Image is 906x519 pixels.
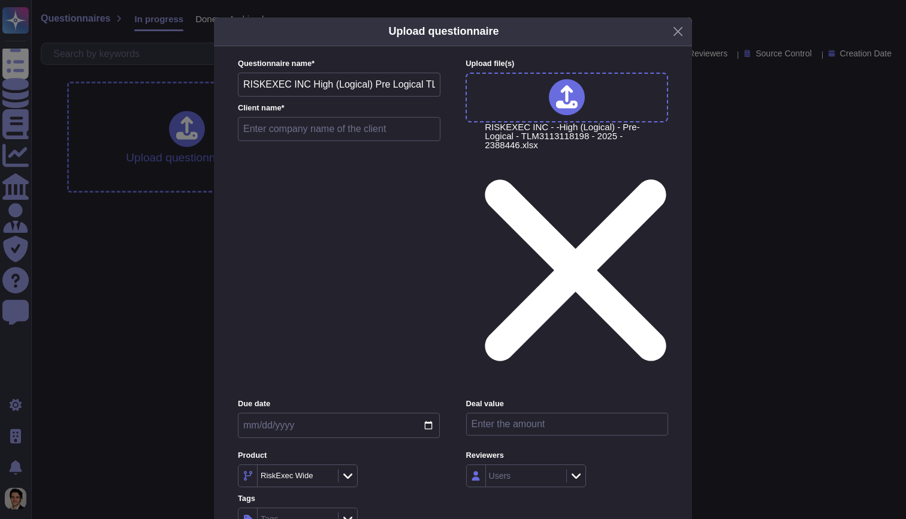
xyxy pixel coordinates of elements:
input: Enter the amount [466,413,668,436]
label: Product [238,452,440,460]
span: RISKEXEC INC - -High (Logical) - Pre-Logical - TLM3113118198 - 2025 - 2388446.xlsx [485,122,666,391]
label: Reviewers [466,452,668,460]
label: Tags [238,495,440,503]
input: Enter company name of the client [238,117,440,141]
label: Due date [238,400,440,408]
button: Close [669,22,687,41]
h5: Upload questionnaire [388,23,499,40]
input: Due date [238,413,440,438]
label: Deal value [466,400,668,408]
span: Upload file (s) [466,59,514,68]
div: RiskExec Wide [261,472,313,479]
label: Questionnaire name [238,60,440,68]
div: Users [489,472,511,480]
input: Enter questionnaire name [238,73,440,97]
label: Client name [238,104,440,112]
